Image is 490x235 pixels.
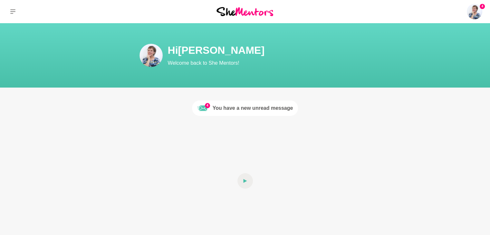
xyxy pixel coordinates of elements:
[213,104,293,112] div: You have a new unread message
[467,4,482,19] img: Tracy Travis
[168,44,400,57] h1: Hi [PERSON_NAME]
[197,103,207,113] img: Unread message
[168,59,400,67] p: Welcome back to She Mentors!
[480,4,485,9] span: 4
[467,4,482,19] a: Tracy Travis4
[192,100,298,116] a: 4Unread messageYou have a new unread message
[139,44,163,67] img: Tracy Travis
[205,103,210,108] span: 4
[216,7,273,16] img: She Mentors Logo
